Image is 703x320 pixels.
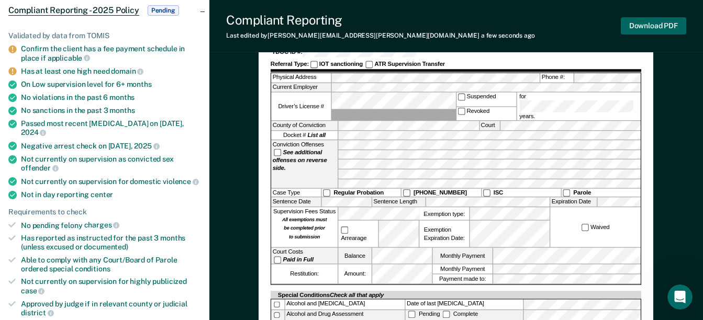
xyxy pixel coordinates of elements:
[457,93,465,100] input: Suspended
[282,216,327,239] strong: All exemptions must be completed prior to submission
[285,299,405,309] div: Alcohol and [MEDICAL_DATA]
[9,218,200,236] textarea: Message…
[163,177,199,186] span: violence
[271,121,338,130] label: County of Conviction
[520,100,634,112] input: for years.
[419,221,469,247] div: Exemption Expiration Date:
[8,60,201,155] div: Profile image for Kim[PERSON_NAME]from Recidiviz✨ New update alert✨Based on your feedback, we've ...
[277,291,386,299] div: Special Conditions
[274,149,281,156] input: See additional offenses on reverse side.
[283,131,326,139] span: Docket #
[51,5,119,13] h1: [PERSON_NAME]
[366,61,373,68] input: ATR Supervision Transfer
[271,93,331,120] label: Driver’s License #
[8,60,201,168] div: Kim says…
[408,311,416,318] input: Pending
[21,234,201,252] div: Has reported as instructed for the past 3 months (unless excused or
[541,73,574,82] label: Phone #:
[481,32,535,39] span: a few seconds ago
[47,77,103,85] span: [PERSON_NAME]
[21,177,201,186] div: Not currently on supervision for domestic
[456,107,516,120] label: Revoked
[406,299,523,309] label: Date of last [MEDICAL_DATA]
[494,189,503,196] strong: ISC
[127,80,152,88] span: months
[8,208,201,216] div: Requirements to check
[283,256,314,263] strong: Paid in Full
[226,32,535,39] div: Last edited by [PERSON_NAME][EMAIL_ADDRESS][PERSON_NAME][DOMAIN_NAME]
[341,226,349,234] input: Arrearage
[21,141,201,151] div: Negative arrest check on [DATE],
[271,61,309,67] strong: Referral Type:
[33,240,41,248] button: Emoji picker
[580,223,611,232] label: Waived
[271,248,338,264] div: Court Costs
[372,198,426,207] label: Sentence Length
[75,265,110,273] span: conditions
[180,236,196,253] button: Send a message…
[414,189,467,196] strong: [PHONE_NUMBER]
[21,256,201,273] div: Able to comply with any Court/Board of Parole ordered special
[21,66,201,76] div: Has at least one high need domain
[334,189,384,196] strong: Regular Probation
[433,275,493,283] label: Payment made to:
[21,119,201,137] div: Passed most recent [MEDICAL_DATA] on [DATE],
[563,189,570,197] input: Parole
[308,132,326,139] strong: List all
[109,93,135,101] span: months
[441,311,479,317] label: Complete
[21,300,201,317] div: Approved by judge if in relevant county or judicial
[551,198,597,207] label: Expiration Date
[21,93,201,102] div: No violations in the past 6
[407,311,441,317] label: Pending
[21,287,44,295] span: case
[21,190,201,199] div: Not in day reporting
[271,140,338,188] div: Conviction Offenses
[340,226,377,242] label: Arrearage
[483,189,490,197] input: ISC
[109,106,135,115] span: months
[21,73,38,90] img: Profile image for Kim
[621,17,686,35] button: Download PDF
[339,248,372,264] label: Balance
[21,155,201,173] div: Not currently on supervision as convicted sex
[271,208,338,247] div: Supervision Fees Status
[272,49,303,55] strong: TDOC ID #:
[16,240,25,248] button: Upload attachment
[339,265,372,283] label: Amount:
[21,98,188,109] div: ✨ New update alert✨
[323,189,330,197] input: Regular Probation
[21,114,188,134] div: Based on your feedback, we've made a few updates we wanted to share.
[433,265,493,273] label: Monthly Payment
[21,44,201,62] div: Confirm the client has a fee payment schedule in place if applicable
[66,240,75,248] button: Start recording
[403,189,410,197] input: [PHONE_NUMBER]
[310,61,318,68] input: IOT sanctioning
[271,265,338,283] div: Restitution:
[148,5,179,16] span: Pending
[479,121,499,130] label: Court
[271,73,331,82] label: Physical Address
[8,31,201,40] div: Validated by data from TOMIS
[21,277,201,295] div: Not currently on supervision for highly publicized
[91,190,113,199] span: center
[330,291,384,298] span: Check all that apply
[84,243,128,251] span: documented)
[271,189,321,197] div: Case Type
[273,149,327,172] strong: See additional offenses on reverse side.
[21,106,201,115] div: No sanctions in the past 3
[51,13,102,24] p: Active 13h ago
[319,61,363,67] strong: IOT sanctioning
[274,256,281,264] input: Paid in Full
[21,80,201,89] div: On Low supervision level for 6+
[419,208,469,220] label: Exemption type:
[456,93,516,106] label: Suspended
[433,248,493,264] label: Monthly Payment
[271,83,331,92] label: Current Employer
[84,221,120,229] span: charges
[134,142,159,150] span: 2025
[582,224,589,231] input: Waived
[271,198,321,207] label: Sentence Date
[21,221,201,230] div: No pending felony
[285,310,405,320] div: Alcohol and Drug Assessment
